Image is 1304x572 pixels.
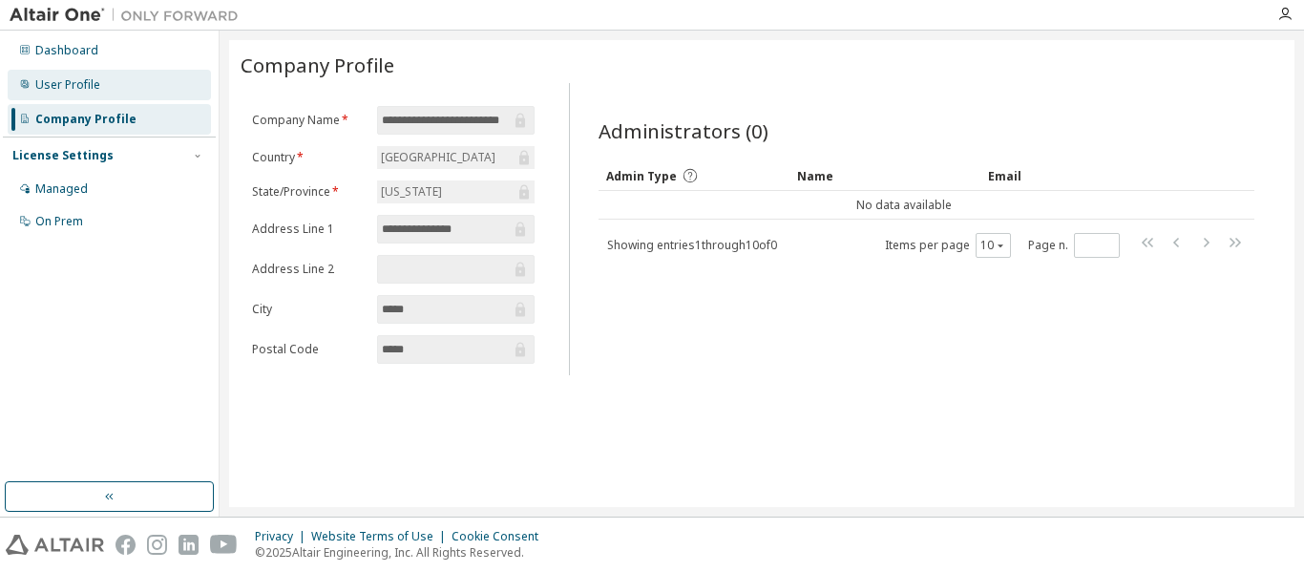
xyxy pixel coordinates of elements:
span: Admin Type [606,168,677,184]
img: linkedin.svg [179,535,199,555]
label: City [252,302,366,317]
div: [GEOGRAPHIC_DATA] [377,146,536,169]
div: Privacy [255,529,311,544]
div: On Prem [35,214,83,229]
img: altair_logo.svg [6,535,104,555]
img: youtube.svg [210,535,238,555]
label: Address Line 2 [252,262,366,277]
span: Administrators (0) [599,117,768,144]
div: License Settings [12,148,114,163]
div: Cookie Consent [452,529,550,544]
label: Company Name [252,113,366,128]
div: Company Profile [35,112,137,127]
div: Email [988,160,1201,191]
p: © 2025 Altair Engineering, Inc. All Rights Reserved. [255,544,550,561]
div: [GEOGRAPHIC_DATA] [378,147,498,168]
img: Altair One [10,6,248,25]
img: facebook.svg [116,535,136,555]
div: [US_STATE] [377,180,536,203]
button: 10 [980,238,1006,253]
label: Address Line 1 [252,222,366,237]
span: Showing entries 1 through 10 of 0 [607,237,777,253]
div: Name [797,160,973,191]
label: Postal Code [252,342,366,357]
div: Dashboard [35,43,98,58]
td: No data available [599,191,1209,220]
div: User Profile [35,77,100,93]
div: Website Terms of Use [311,529,452,544]
img: instagram.svg [147,535,167,555]
span: Items per page [885,233,1011,258]
div: [US_STATE] [378,181,445,202]
span: Company Profile [241,52,394,78]
span: Page n. [1028,233,1120,258]
label: Country [252,150,366,165]
label: State/Province [252,184,366,200]
div: Managed [35,181,88,197]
